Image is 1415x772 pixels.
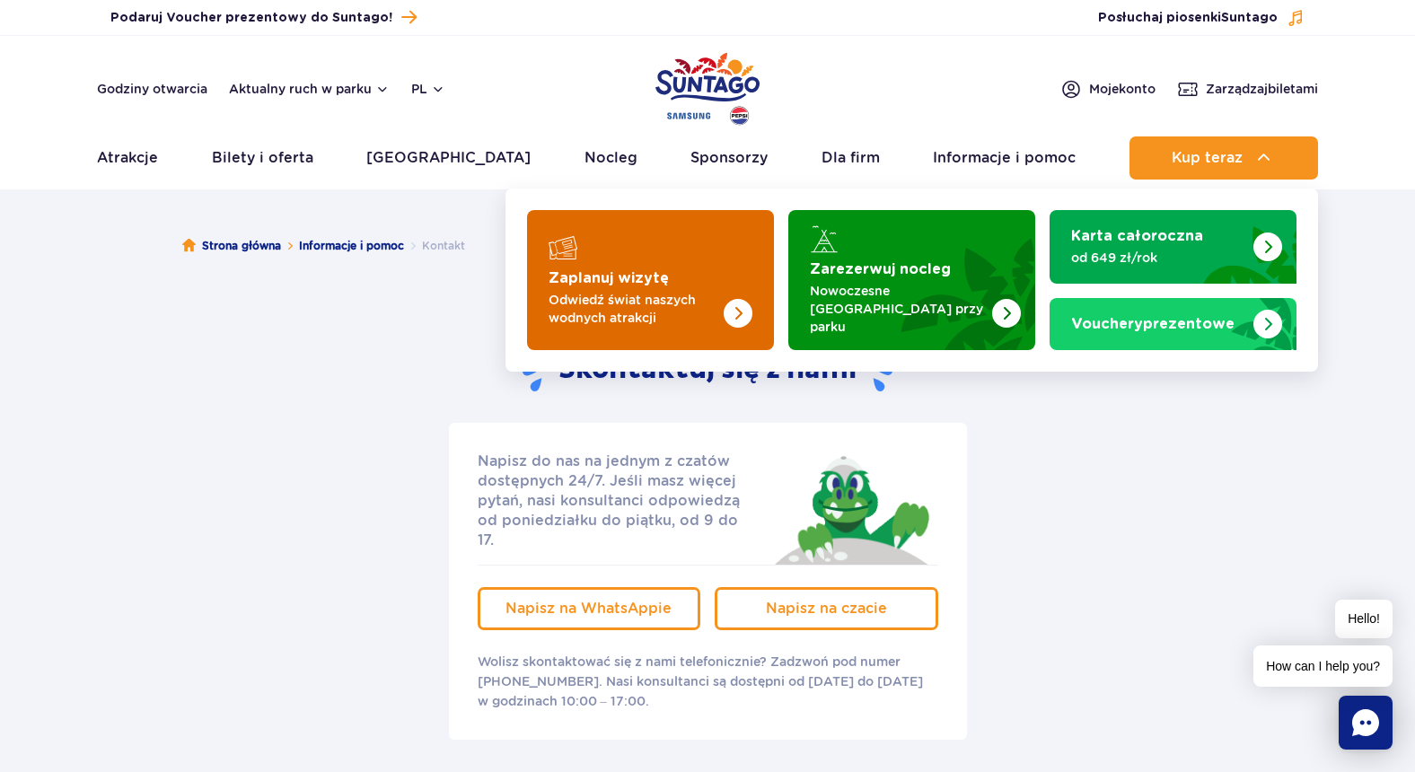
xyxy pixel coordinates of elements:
span: Hello! [1335,600,1393,638]
span: Podaruj Voucher prezentowy do Suntago! [110,9,392,27]
a: Vouchery prezentowe [1050,298,1296,350]
p: Nowoczesne [GEOGRAPHIC_DATA] przy parku [810,282,985,336]
span: How can I help you? [1253,645,1393,687]
a: Napisz na WhatsAppie [478,587,701,630]
span: Napisz na czacie [766,600,887,617]
a: Dla firm [822,136,880,180]
strong: Zarezerwuj nocleg [810,262,951,276]
a: Nocleg [584,136,637,180]
p: Napisz do nas na jednym z czatów dostępnych 24/7. Jeśli masz więcej pytań, nasi konsultanci odpow... [478,452,758,550]
a: Zaplanuj wizytę [527,210,774,350]
p: Odwiedź świat naszych wodnych atrakcji [549,291,724,327]
a: Godziny otwarcia [97,80,207,98]
a: Zarezerwuj nocleg [788,210,1035,350]
a: Napisz na czacie [715,587,938,630]
span: Suntago [1221,12,1278,24]
a: Park of Poland [655,45,760,127]
span: Napisz na WhatsAppie [505,600,672,617]
strong: prezentowe [1071,317,1235,331]
p: od 649 zł/rok [1071,249,1246,267]
p: Wolisz skontaktować się z nami telefonicznie? Zadzwoń pod numer [PHONE_NUMBER]. Nasi konsultanci ... [478,652,938,711]
button: Kup teraz [1129,136,1318,180]
span: Kup teraz [1172,150,1243,166]
li: Kontakt [404,237,465,255]
a: [GEOGRAPHIC_DATA] [366,136,531,180]
a: Atrakcje [97,136,158,180]
button: Aktualny ruch w parku [229,82,390,96]
div: Chat [1339,696,1393,750]
button: pl [411,80,445,98]
a: Podaruj Voucher prezentowy do Suntago! [110,5,417,30]
a: Karta całoroczna [1050,210,1296,284]
a: Sponsorzy [690,136,768,180]
strong: Zaplanuj wizytę [549,271,669,285]
span: Moje konto [1089,80,1156,98]
button: Posłuchaj piosenkiSuntago [1098,9,1305,27]
a: Informacje i pomoc [933,136,1076,180]
span: Vouchery [1071,317,1143,331]
a: Informacje i pomoc [299,237,404,255]
a: Zarządzajbiletami [1177,78,1318,100]
a: Mojekonto [1060,78,1156,100]
span: Zarządzaj biletami [1206,80,1318,98]
a: Strona główna [182,237,281,255]
img: Jay [763,452,938,565]
span: Posłuchaj piosenki [1098,9,1278,27]
a: Bilety i oferta [212,136,313,180]
strong: Karta całoroczna [1071,229,1203,243]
